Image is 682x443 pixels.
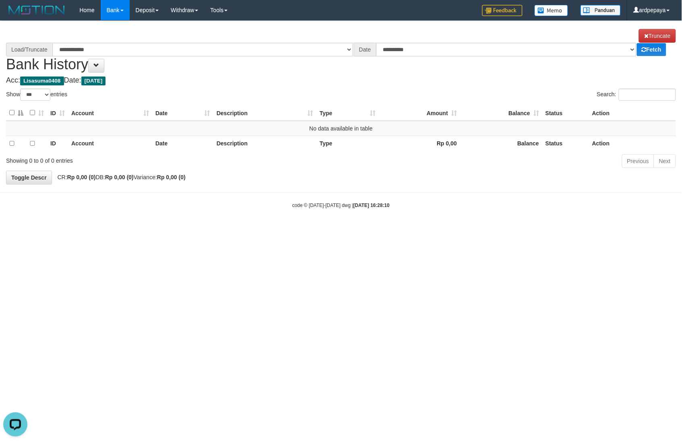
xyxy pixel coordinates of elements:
th: Action [589,105,676,121]
a: Next [654,154,676,168]
strong: [DATE] 16:28:10 [353,203,390,208]
input: Search: [619,89,676,101]
th: Balance [460,136,542,151]
img: MOTION_logo.png [6,4,67,16]
select: Showentries [20,89,50,101]
th: Status [542,105,589,121]
th: Type [317,136,379,151]
h1: Bank History [6,29,676,72]
a: Truncate [639,29,676,43]
img: panduan.png [580,5,621,16]
button: Open LiveChat chat widget [3,3,27,27]
div: Date [354,43,376,56]
strong: Rp 0,00 (0) [105,174,134,180]
h4: Acc: Date: [6,77,676,85]
th: Balance: activate to sort column ascending [460,105,542,121]
img: Button%20Memo.svg [535,5,568,16]
div: Load/Truncate [6,43,52,56]
label: Search: [597,89,676,101]
th: ID [47,136,68,151]
a: Toggle Descr [6,171,52,184]
span: CR: DB: Variance: [54,174,186,180]
th: : activate to sort column descending [6,105,27,121]
a: Previous [622,154,654,168]
th: Amount: activate to sort column ascending [379,105,460,121]
th: Action [589,136,676,151]
th: Description [214,136,317,151]
th: Type: activate to sort column ascending [317,105,379,121]
span: Lisasuma0408 [20,77,64,85]
th: : activate to sort column ascending [27,105,47,121]
img: Feedback.jpg [482,5,522,16]
strong: Rp 0,00 (0) [67,174,96,180]
th: Status [542,136,589,151]
div: Showing 0 to 0 of 0 entries [6,153,278,165]
small: code © [DATE]-[DATE] dwg | [292,203,390,208]
th: ID: activate to sort column ascending [47,105,68,121]
th: Date: activate to sort column ascending [152,105,214,121]
th: Description: activate to sort column ascending [214,105,317,121]
span: [DATE] [81,77,106,85]
strong: Rp 0,00 (0) [157,174,186,180]
label: Show entries [6,89,67,101]
th: Account [68,136,152,151]
th: Rp 0,00 [379,136,460,151]
td: No data available in table [6,121,676,136]
th: Account: activate to sort column ascending [68,105,152,121]
a: Fetch [637,43,666,56]
th: Date [152,136,214,151]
